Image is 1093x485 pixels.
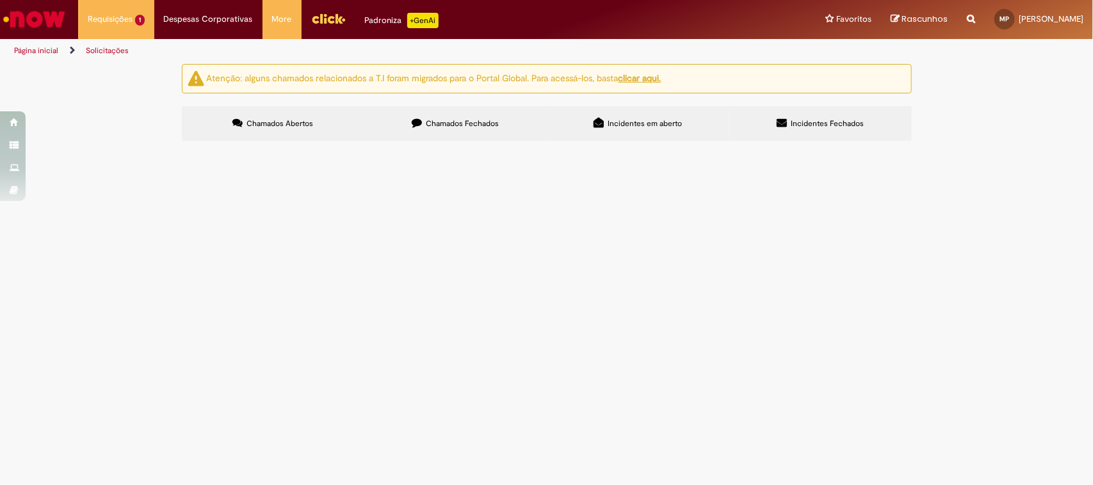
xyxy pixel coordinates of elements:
[365,13,439,28] div: Padroniza
[902,13,948,25] span: Rascunhos
[135,15,145,26] span: 1
[891,13,948,26] a: Rascunhos
[791,118,864,129] span: Incidentes Fechados
[207,72,661,84] ng-bind-html: Atenção: alguns chamados relacionados a T.I foram migrados para o Portal Global. Para acessá-los,...
[86,45,129,56] a: Solicitações
[88,13,133,26] span: Requisições
[272,13,292,26] span: More
[247,118,313,129] span: Chamados Abertos
[1019,13,1083,24] span: [PERSON_NAME]
[426,118,499,129] span: Chamados Fechados
[10,39,719,63] ul: Trilhas de página
[164,13,253,26] span: Despesas Corporativas
[836,13,871,26] span: Favoritos
[14,45,58,56] a: Página inicial
[619,72,661,84] a: clicar aqui.
[1000,15,1010,23] span: MP
[1,6,67,32] img: ServiceNow
[608,118,682,129] span: Incidentes em aberto
[407,13,439,28] p: +GenAi
[311,9,346,28] img: click_logo_yellow_360x200.png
